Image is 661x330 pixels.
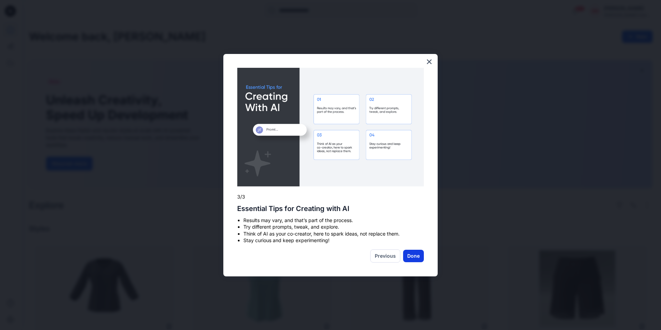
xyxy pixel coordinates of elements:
button: Previous [370,249,400,263]
p: 3/3 [237,193,424,200]
button: Close [426,56,432,67]
li: Think of AI as your co-creator, here to spark ideas, not replace them. [243,230,424,237]
li: Results may vary, and that’s part of the process. [243,217,424,224]
li: Try different prompts, tweak, and explore. [243,223,424,230]
button: Done [403,250,424,262]
li: Stay curious and keep experimenting! [243,237,424,244]
h2: Essential Tips for Creating with AI [237,204,424,213]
